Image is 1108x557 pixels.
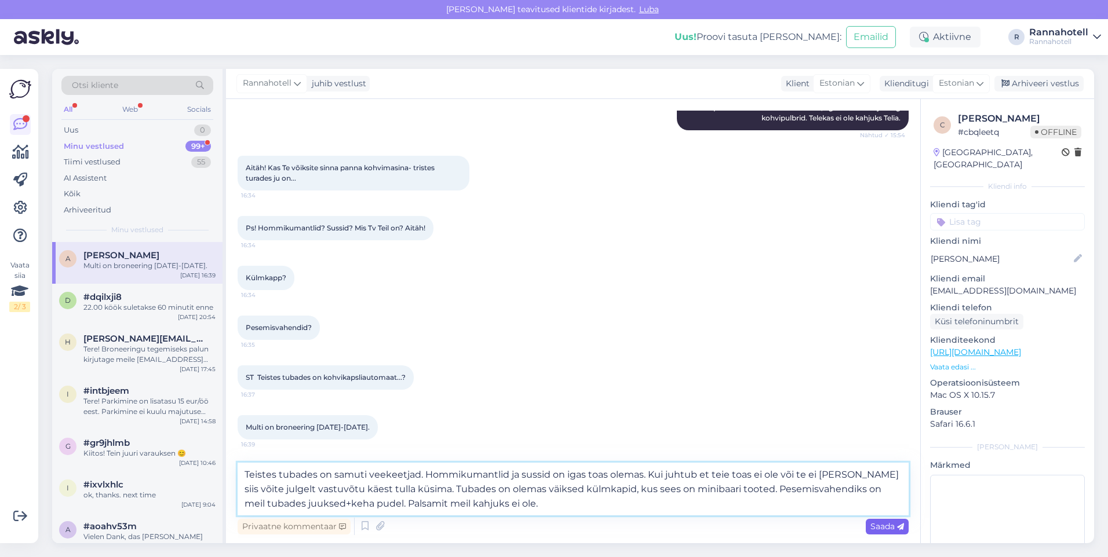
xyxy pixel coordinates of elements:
div: 55 [191,156,211,168]
div: [DATE] 14:58 [180,417,216,426]
div: AI Assistent [64,173,107,184]
a: [URL][DOMAIN_NAME] [930,347,1021,357]
span: 16:39 [241,440,285,449]
span: Estonian [819,77,855,90]
div: R [1008,29,1025,45]
span: Külmkapp? [246,273,286,282]
div: Tere! Broneeringu tegemiseks palun kirjutage meile [EMAIL_ADDRESS][DOMAIN_NAME] meili peale. [83,344,216,365]
div: Aktiivne [910,27,981,47]
p: Kliendi nimi [930,235,1085,247]
input: Lisa nimi [931,252,1071,265]
span: Estonian [939,77,974,90]
div: Klienditugi [880,78,929,90]
span: #dqilxji8 [83,292,122,302]
div: Klient [781,78,810,90]
span: Offline [1030,126,1081,138]
p: Vaata edasi ... [930,362,1085,372]
div: Socials [185,102,213,117]
div: juhib vestlust [307,78,366,90]
span: d [65,296,71,305]
textarea: Teistes tubades on samuti veekeetjad. Hommikumantlid ja sussid on igas toas olemas. Kui juhtub et... [238,463,909,515]
div: Multi on broneering [DATE]-[DATE]. [83,261,216,271]
input: Lisa tag [930,213,1085,230]
span: Multi on broneering [DATE]-[DATE]. [246,423,370,431]
span: Luba [636,4,662,14]
span: Minu vestlused [111,225,163,235]
div: # cbqleetq [958,126,1030,138]
p: Märkmed [930,459,1085,471]
p: Kliendi email [930,273,1085,285]
div: Proovi tasuta [PERSON_NAME]: [675,30,841,44]
div: Kiitos! Tein juuri varauksen 😊 [83,448,216,459]
p: Kliendi telefon [930,302,1085,314]
div: Vaata siia [9,260,30,312]
div: Tiimi vestlused [64,156,121,168]
div: Kliendi info [930,181,1085,192]
span: #ixvlxhlc [83,479,123,490]
span: ST Teistes tubades on kohvikapsliautomaat...? [246,373,406,382]
div: 22.00 köök suletakse 60 minutit enne [83,302,216,313]
span: #intbjeem [83,386,129,396]
span: #aoahv53m [83,521,137,532]
div: [DATE] 10:46 [179,459,216,467]
span: Alla Koptsev [83,250,159,261]
div: Arhiveeri vestlus [994,76,1084,91]
span: Nähtud ✓ 15:54 [860,131,905,140]
div: Uus [64,124,78,136]
p: Klienditeekond [930,334,1085,346]
span: 16:35 [241,340,285,349]
div: All [61,102,75,117]
span: g [65,442,71,450]
div: Rannahotell [1029,37,1088,46]
span: h [65,338,71,346]
div: [DATE] 17:45 [180,365,216,373]
span: A [65,254,71,263]
div: [DATE] 16:39 [180,271,216,280]
span: i [67,390,69,398]
span: 16:34 [241,291,285,299]
a: RannahotellRannahotell [1029,28,1101,46]
span: i [67,483,69,492]
span: Saada [870,521,904,532]
span: c [940,120,945,129]
div: [PERSON_NAME] [930,442,1085,452]
span: Rannahotell [243,77,291,90]
p: Safari 16.6.1 [930,418,1085,430]
p: [EMAIL_ADDRESS][DOMAIN_NAME] [930,285,1085,297]
div: ok, thanks. next time [83,490,216,500]
div: Privaatne kommentaar [238,519,351,534]
div: Küsi telefoninumbrit [930,314,1023,329]
span: Aitäh! Kas Te võiksite sinna panna kohvimasina- tristes turades ju on... [246,163,436,182]
span: Otsi kliente [72,79,118,91]
div: 0 [194,124,211,136]
b: Uus! [675,31,697,42]
div: Rannahotell [1029,28,1088,37]
div: Vielen Dank, das [PERSON_NAME] wir. Bis dann! [83,532,216,552]
p: Mac OS X 10.15.7 [930,389,1085,401]
div: Arhiveeritud [64,204,111,216]
p: Operatsioonisüsteem [930,377,1085,389]
div: 2 / 3 [9,302,30,312]
span: 16:34 [241,241,285,250]
div: [PERSON_NAME] [958,112,1081,126]
span: 16:37 [241,390,285,399]
div: Kõik [64,188,81,200]
p: Kliendi tag'id [930,199,1085,211]
button: Emailid [846,26,896,48]
div: Tere! Parkimine on lisatasu 15 eur/öö eest. Parkimine ei kuulu majutuse hinna sisse. [83,396,216,417]
span: 16:34 [241,191,285,200]
p: Brauser [930,406,1085,418]
div: [DATE] 9:04 [181,500,216,509]
div: 99+ [185,141,211,152]
span: a [65,525,71,534]
div: [GEOGRAPHIC_DATA], [GEOGRAPHIC_DATA] [934,146,1062,171]
span: Ps! Hommikumantlid? Sussid? Mis Tv Teil on? Aitäh! [246,223,425,232]
span: Pesemisvahendid? [246,323,312,332]
span: heidi.holmavuo@gmail.com [83,334,204,344]
span: #gr9jhlmb [83,438,130,448]
div: [DATE] 20:54 [178,313,216,321]
div: Minu vestlused [64,141,124,152]
img: Askly Logo [9,78,31,100]
div: Web [120,102,140,117]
